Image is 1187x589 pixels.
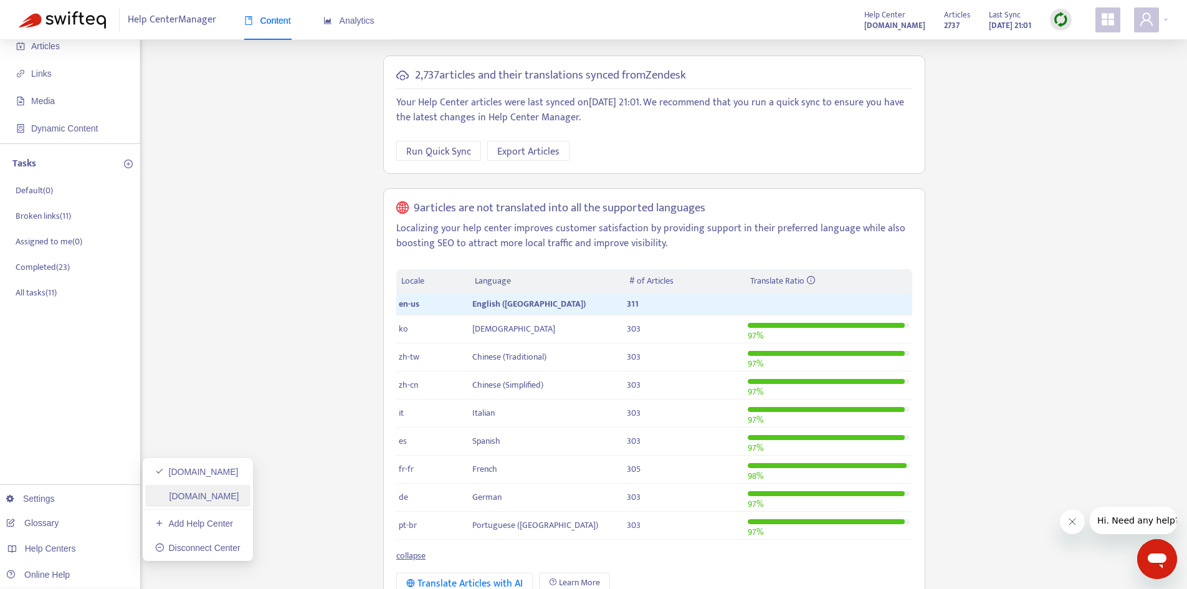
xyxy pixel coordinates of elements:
[627,350,641,364] span: 303
[497,144,560,160] span: Export Articles
[472,462,497,476] span: French
[124,160,133,168] span: plus-circle
[989,8,1021,22] span: Last Sync
[155,543,241,553] a: Disconnect Center
[399,462,414,476] span: fr-fr
[414,201,705,216] h5: 9 articles are not translated into all the supported languages
[748,413,763,427] span: 97 %
[472,434,500,448] span: Spanish
[627,297,639,311] span: 311
[415,69,686,83] h5: 2,737 articles and their translations synced from Zendesk
[1100,12,1115,27] span: appstore
[399,378,418,392] span: zh-cn
[16,286,57,299] p: All tasks ( 11 )
[624,269,745,294] th: # of Articles
[399,406,404,420] span: it
[6,494,55,504] a: Settings
[16,124,25,133] span: container
[864,8,905,22] span: Help Center
[25,544,76,553] span: Help Centers
[1053,12,1069,27] img: sync.dc5367851b00ba804db3.png
[944,8,970,22] span: Articles
[627,378,641,392] span: 303
[944,19,960,32] strong: 2737
[396,201,409,216] span: global
[406,144,471,160] span: Run Quick Sync
[31,69,52,79] span: Links
[748,525,763,539] span: 97 %
[31,41,60,51] span: Articles
[472,490,502,504] span: German
[396,548,426,563] a: collapse
[399,434,407,448] span: es
[244,16,291,26] span: Content
[16,209,71,223] p: Broken links ( 11 )
[627,434,641,448] span: 303
[16,69,25,78] span: link
[472,322,555,336] span: [DEMOGRAPHIC_DATA]
[19,11,106,29] img: Swifteq
[472,350,546,364] span: Chinese (Traditional)
[487,141,570,161] button: Export Articles
[748,469,763,483] span: 98 %
[155,519,233,529] a: Add Help Center
[989,19,1031,32] strong: [DATE] 21:01
[748,441,763,455] span: 97 %
[399,518,417,532] span: pt-br
[16,235,82,248] p: Assigned to me ( 0 )
[323,16,332,25] span: area-chart
[627,518,641,532] span: 303
[864,18,925,32] a: [DOMAIN_NAME]
[31,96,55,106] span: Media
[399,350,419,364] span: zh-tw
[399,322,408,336] span: ko
[627,406,641,420] span: 303
[470,269,624,294] th: Language
[748,385,763,399] span: 97 %
[627,462,641,476] span: 305
[12,156,36,171] p: Tasks
[396,221,912,251] p: Localizing your help center improves customer satisfaction by providing support in their preferre...
[399,297,419,311] span: en-us
[399,490,408,504] span: de
[16,184,53,197] p: Default ( 0 )
[864,19,925,32] strong: [DOMAIN_NAME]
[1139,12,1154,27] span: user
[748,497,763,511] span: 97 %
[1060,509,1085,534] iframe: Close message
[472,297,586,311] span: English ([GEOGRAPHIC_DATA])
[396,95,912,125] p: Your Help Center articles were last synced on [DATE] 21:01 . We recommend that you run a quick sy...
[1137,539,1177,579] iframe: Button to launch messaging window
[472,518,598,532] span: Portuguese ([GEOGRAPHIC_DATA])
[128,8,216,32] span: Help Center Manager
[396,69,409,82] span: cloud-sync
[472,378,543,392] span: Chinese (Simplified)
[155,491,239,501] a: [DOMAIN_NAME]
[16,42,25,50] span: account-book
[7,9,90,19] span: Hi. Need any help?
[396,269,470,294] th: Locale
[155,467,239,477] a: [DOMAIN_NAME]
[627,322,641,336] span: 303
[750,274,907,288] div: Translate Ratio
[627,490,641,504] span: 303
[396,141,481,161] button: Run Quick Sync
[16,97,25,105] span: file-image
[31,123,98,133] span: Dynamic Content
[244,16,253,25] span: book
[6,518,59,528] a: Glossary
[748,328,763,343] span: 97 %
[1090,507,1177,534] iframe: Message from company
[472,406,495,420] span: Italian
[6,570,70,580] a: Online Help
[16,261,70,274] p: Completed ( 23 )
[748,357,763,371] span: 97 %
[323,16,374,26] span: Analytics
